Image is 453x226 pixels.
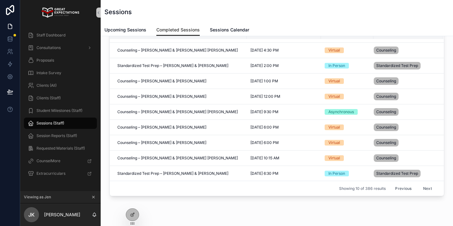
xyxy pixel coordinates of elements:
span: Standardized Test Prep – [PERSON_NAME] & [PERSON_NAME] [117,171,228,176]
span: Counseling [376,140,396,145]
div: Virtual [328,78,340,84]
span: [DATE] 12:00 PM [250,94,280,99]
span: Student Milestones (Staff) [36,108,82,113]
img: App logo [42,8,79,18]
span: [DATE] 2:00 PM [250,63,279,68]
span: Counseling – [PERSON_NAME] & [PERSON_NAME] [117,79,206,84]
span: Consultations [36,45,61,50]
div: In Person [328,63,345,69]
span: Intake Survey [36,70,61,75]
span: Counseling [376,79,396,84]
span: [DATE] 6:30 PM [250,171,278,176]
span: Counseling [376,48,396,53]
button: Previous [391,184,416,193]
div: In Person [328,171,345,176]
a: Sessions Calendar [210,24,249,37]
span: Counseling – [PERSON_NAME] & [PERSON_NAME] [117,94,206,99]
span: Counseling [376,94,396,99]
a: Student Milestones (Staff) [24,105,97,116]
span: [DATE] 10:15 AM [250,156,279,161]
span: Sessions (Staff) [36,121,64,126]
span: Clients (Staff) [36,96,61,101]
div: Virtual [328,155,340,161]
span: [DATE] 6:00 PM [250,125,279,130]
div: Virtual [328,94,340,99]
a: Session Reports (Staff) [24,130,97,141]
span: Proposals [36,58,54,63]
span: [DATE] 4:30 PM [250,48,279,53]
span: Standardized Test Prep [376,171,418,176]
p: [PERSON_NAME] [44,212,80,218]
a: Upcoming Sessions [104,24,146,37]
span: CounselMore [36,158,60,163]
span: Counseling – [PERSON_NAME] & [PERSON_NAME] [PERSON_NAME] [117,156,238,161]
div: Virtual [328,140,340,146]
h1: Sessions [104,8,132,16]
button: Next [419,184,436,193]
span: Staff Dashboard [36,33,65,38]
a: Clients (All) [24,80,97,91]
a: Clients (Staff) [24,92,97,104]
span: Counseling [376,125,396,130]
span: Showing 10 of 386 results [339,186,386,191]
a: Consultations [24,42,97,53]
a: Proposals [24,55,97,66]
span: Viewing as Jen [24,195,51,200]
span: Counseling [376,156,396,161]
span: Sessions Calendar [210,27,249,33]
span: Counseling – [PERSON_NAME] & [PERSON_NAME] [PERSON_NAME] [117,109,238,114]
span: Clients (All) [36,83,57,88]
span: Completed Sessions [156,27,200,33]
a: Sessions (Staff) [24,118,97,129]
div: Virtual [328,124,340,130]
span: [DATE] 9:30 PM [250,109,278,114]
a: Completed Sessions [156,24,200,36]
span: Upcoming Sessions [104,27,146,33]
div: Virtual [328,47,340,53]
span: Extracurriculars [36,171,65,176]
span: Counseling – [PERSON_NAME] & [PERSON_NAME] [117,125,206,130]
a: Intake Survey [24,67,97,79]
span: Session Reports (Staff) [36,133,77,138]
span: Counseling [376,109,396,114]
span: Requested Materials (Staff) [36,146,85,151]
a: Staff Dashboard [24,30,97,41]
span: [DATE] 1:00 PM [250,79,278,84]
span: Standardized Test Prep [376,63,418,68]
div: Asynchronous [328,109,354,115]
span: Counseling – [PERSON_NAME] & [PERSON_NAME] [PERSON_NAME] [117,48,238,53]
span: Counseling – [PERSON_NAME] & [PERSON_NAME] [117,140,206,145]
span: JK [28,211,35,218]
span: [DATE] 6:00 PM [250,140,279,145]
div: scrollable content [20,25,101,187]
a: Requested Materials (Staff) [24,143,97,154]
a: Extracurriculars [24,168,97,179]
a: CounselMore [24,155,97,167]
span: Standardized Test Prep – [PERSON_NAME] & [PERSON_NAME] [117,63,228,68]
